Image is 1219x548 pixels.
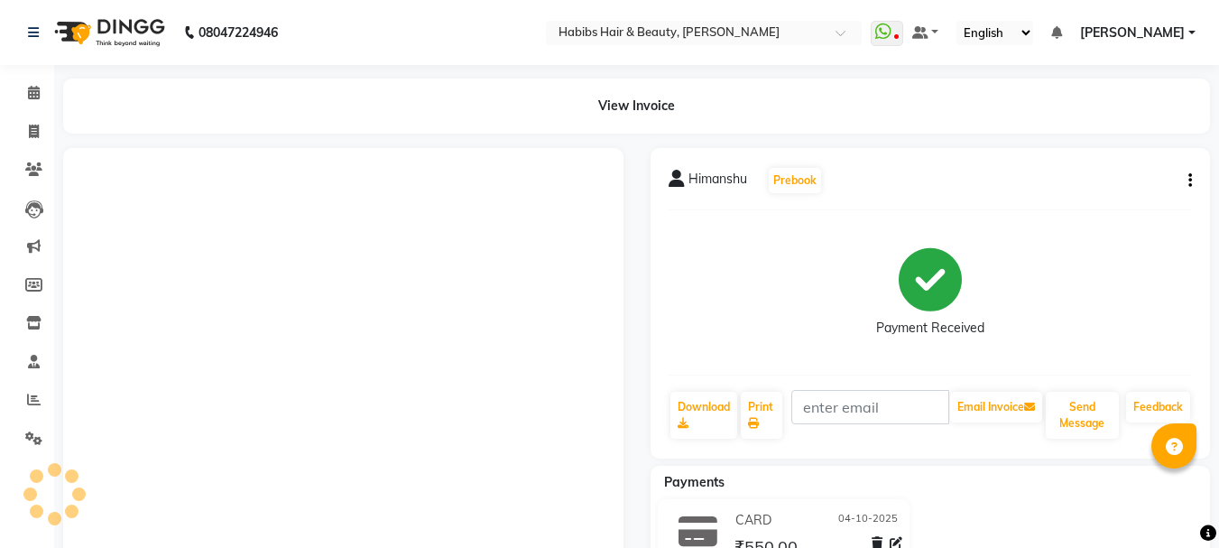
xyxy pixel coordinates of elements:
[63,79,1210,134] div: View Invoice
[741,392,782,439] a: Print
[1126,392,1190,423] a: Feedback
[876,319,984,338] div: Payment Received
[950,392,1042,423] button: Email Invoice
[46,7,170,58] img: logo
[688,170,747,195] span: Himanshu
[1080,23,1185,42] span: [PERSON_NAME]
[791,390,949,424] input: enter email
[838,511,898,530] span: 04-10-2025
[1046,392,1119,439] button: Send Message
[735,511,771,530] span: CARD
[670,392,737,439] a: Download
[199,7,278,58] b: 08047224946
[664,474,725,490] span: Payments
[769,168,821,193] button: Prebook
